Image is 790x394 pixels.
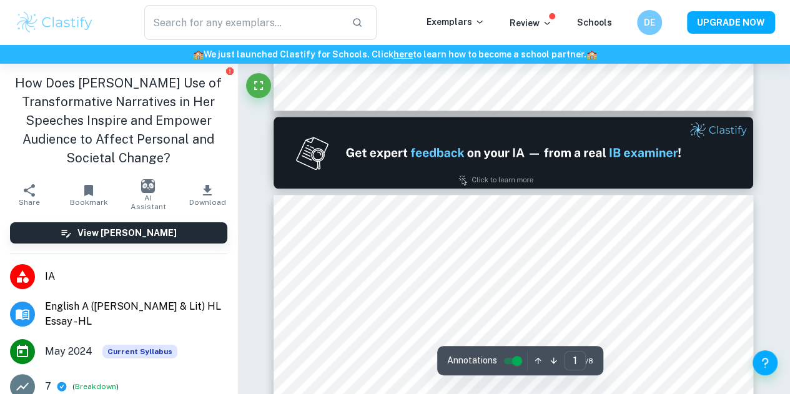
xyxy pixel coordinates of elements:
[15,10,94,35] img: Clastify logo
[577,17,612,27] a: Schools
[72,381,119,393] span: ( )
[102,345,177,358] div: This exemplar is based on the current syllabus. Feel free to refer to it for inspiration/ideas wh...
[246,73,271,98] button: Fullscreen
[10,222,227,244] button: View [PERSON_NAME]
[119,177,178,212] button: AI Assistant
[144,5,342,40] input: Search for any exemplars...
[2,47,788,61] h6: We just launched Clastify for Schools. Click to learn how to become a school partner.
[586,49,597,59] span: 🏫
[45,299,227,329] span: English A ([PERSON_NAME] & Lit) HL Essay - HL
[178,177,237,212] button: Download
[77,226,177,240] h6: View [PERSON_NAME]
[637,10,662,35] button: DE
[643,16,657,29] h6: DE
[45,344,92,359] span: May 2024
[75,381,116,392] button: Breakdown
[45,269,227,284] span: IA
[141,179,155,193] img: AI Assistant
[753,350,778,375] button: Help and Feedback
[586,355,593,367] span: / 8
[126,194,170,211] span: AI Assistant
[447,354,497,367] span: Annotations
[687,11,775,34] button: UPGRADE NOW
[45,379,51,394] p: 7
[189,198,226,207] span: Download
[510,16,552,30] p: Review
[70,198,108,207] span: Bookmark
[274,117,753,189] img: Ad
[393,49,413,59] a: here
[10,74,227,167] h1: How Does [PERSON_NAME] Use of Transformative Narratives in Her Speeches Inspire and Empower Audie...
[427,15,485,29] p: Exemplars
[102,345,177,358] span: Current Syllabus
[59,177,119,212] button: Bookmark
[193,49,204,59] span: 🏫
[19,198,40,207] span: Share
[225,66,235,76] button: Report issue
